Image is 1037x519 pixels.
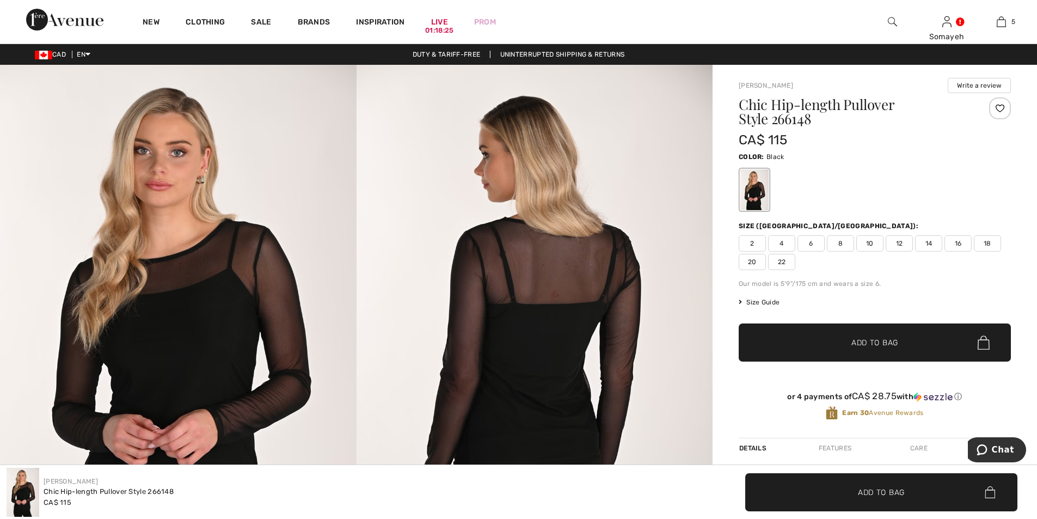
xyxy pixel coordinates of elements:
[44,486,174,497] div: Chic Hip-length Pullover Style 266148
[740,169,769,210] div: Black
[44,478,98,485] a: [PERSON_NAME]
[44,498,71,506] span: CA$ 115
[809,438,861,458] div: Features
[474,16,496,28] a: Prom
[968,437,1026,465] iframe: Opens a widget where you can chat to one of our agents
[739,391,1011,402] div: or 4 payments of with
[739,323,1011,362] button: Add to Bag
[745,473,1017,511] button: Add to Bag
[77,51,90,58] span: EN
[974,15,1028,28] a: 5
[739,153,764,161] span: Color:
[1011,17,1015,27] span: 5
[35,51,70,58] span: CAD
[7,468,39,517] img: Chic Hip-Length Pullover Style 266148
[739,438,769,458] div: Details
[26,9,103,30] img: 1ère Avenue
[425,26,453,36] div: 01:18:25
[739,254,766,270] span: 20
[913,392,953,402] img: Sezzle
[948,78,1011,93] button: Write a review
[431,16,448,28] a: Live01:18:25
[186,17,225,29] a: Clothing
[886,235,913,252] span: 12
[739,221,921,231] div: Size ([GEOGRAPHIC_DATA]/[GEOGRAPHIC_DATA]):
[852,390,897,401] span: CA$ 28.75
[920,31,973,42] div: Somayeh
[978,335,990,350] img: Bag.svg
[974,235,1001,252] span: 18
[143,17,159,29] a: New
[739,82,793,89] a: [PERSON_NAME]
[851,337,898,349] span: Add to Bag
[356,17,404,29] span: Inspiration
[942,15,952,28] img: My Info
[826,406,838,420] img: Avenue Rewards
[739,391,1011,406] div: or 4 payments ofCA$ 28.75withSezzle Click to learn more about Sezzle
[985,486,995,498] img: Bag.svg
[739,235,766,252] span: 2
[739,297,780,307] span: Size Guide
[35,51,52,59] img: Canadian Dollar
[739,132,787,148] span: CA$ 115
[997,15,1006,28] img: My Bag
[739,279,1011,289] div: Our model is 5'9"/175 cm and wears a size 6.
[901,438,937,458] div: Care
[739,97,966,126] h1: Chic Hip-length Pullover Style 266148
[942,16,952,27] a: Sign In
[251,17,271,29] a: Sale
[842,409,869,417] strong: Earn 30
[768,254,795,270] span: 22
[858,486,905,498] span: Add to Bag
[768,235,795,252] span: 4
[915,235,942,252] span: 14
[766,153,784,161] span: Black
[827,235,854,252] span: 8
[888,15,897,28] img: search the website
[842,408,923,418] span: Avenue Rewards
[298,17,330,29] a: Brands
[944,235,972,252] span: 16
[856,235,883,252] span: 10
[797,235,825,252] span: 6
